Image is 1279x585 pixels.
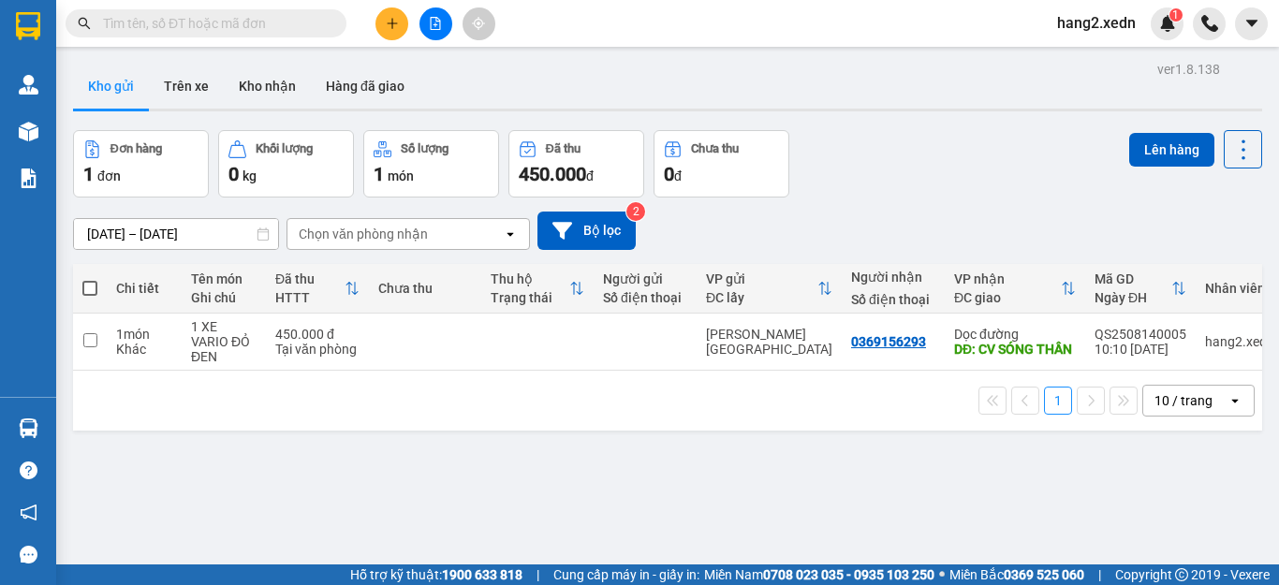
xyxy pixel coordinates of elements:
[83,163,94,185] span: 1
[16,12,40,40] img: logo-vxr
[1205,281,1274,296] div: Nhân viên
[256,142,313,155] div: Khối lượng
[1085,264,1196,314] th: Toggle SortBy
[664,163,674,185] span: 0
[1169,8,1183,22] sup: 1
[1098,564,1101,585] span: |
[603,271,687,286] div: Người gửi
[674,168,682,183] span: đ
[1205,334,1274,349] div: hang2.xedn
[275,290,345,305] div: HTTT
[537,564,539,585] span: |
[191,319,257,364] div: 1 XE VARIO ĐỎ ĐEN
[508,130,644,197] button: Đã thu450.000đ
[116,327,172,342] div: 1 món
[116,281,172,296] div: Chi tiết
[939,571,945,578] span: ⚪️
[954,327,1076,342] div: Dọc đường
[97,168,121,183] span: đơn
[299,225,428,243] div: Chọn văn phòng nhận
[691,142,739,155] div: Chưa thu
[1042,11,1151,35] span: hang2.xedn
[374,163,384,185] span: 1
[706,271,817,286] div: VP gửi
[1095,342,1186,357] div: 10:10 [DATE]
[553,564,699,585] span: Cung cấp máy in - giấy in:
[706,327,832,357] div: [PERSON_NAME][GEOGRAPHIC_DATA]
[954,290,1061,305] div: ĐC giao
[503,227,518,241] svg: open
[78,17,91,30] span: search
[429,17,442,30] span: file-add
[1004,567,1084,582] strong: 0369 525 060
[275,342,360,357] div: Tại văn phòng
[949,564,1084,585] span: Miền Bắc
[20,504,37,521] span: notification
[1044,387,1072,415] button: 1
[19,75,38,95] img: warehouse-icon
[19,418,38,438] img: warehouse-icon
[228,163,239,185] span: 0
[481,264,594,314] th: Toggle SortBy
[388,168,414,183] span: món
[954,342,1076,357] div: DĐ: CV SÓNG THẦN
[491,271,569,286] div: Thu hộ
[1235,7,1268,40] button: caret-down
[472,17,485,30] span: aim
[586,168,594,183] span: đ
[149,64,224,109] button: Trên xe
[224,64,311,109] button: Kho nhận
[491,290,569,305] div: Trạng thái
[463,7,495,40] button: aim
[706,290,817,305] div: ĐC lấy
[1175,568,1188,581] span: copyright
[546,142,581,155] div: Đã thu
[218,130,354,197] button: Khối lượng0kg
[311,64,419,109] button: Hàng đã giao
[266,264,369,314] th: Toggle SortBy
[20,546,37,563] span: message
[763,567,934,582] strong: 0708 023 035 - 0935 103 250
[519,163,586,185] span: 450.000
[1154,391,1213,410] div: 10 / trang
[697,264,842,314] th: Toggle SortBy
[191,290,257,305] div: Ghi chú
[19,122,38,141] img: warehouse-icon
[626,202,645,221] sup: 2
[116,342,172,357] div: Khác
[401,142,448,155] div: Số lượng
[103,13,324,34] input: Tìm tên, số ĐT hoặc mã đơn
[851,270,935,285] div: Người nhận
[19,168,38,188] img: solution-icon
[386,17,399,30] span: plus
[375,7,408,40] button: plus
[1095,290,1171,305] div: Ngày ĐH
[1159,15,1176,32] img: icon-new-feature
[442,567,522,582] strong: 1900 633 818
[74,219,278,249] input: Select a date range.
[603,290,687,305] div: Số điện thoại
[654,130,789,197] button: Chưa thu0đ
[20,461,37,479] span: question-circle
[1172,8,1179,22] span: 1
[1201,15,1218,32] img: phone-icon
[243,168,257,183] span: kg
[537,212,636,250] button: Bộ lọc
[945,264,1085,314] th: Toggle SortBy
[275,327,360,342] div: 450.000 đ
[73,130,209,197] button: Đơn hàng1đơn
[1129,133,1214,167] button: Lên hàng
[110,142,162,155] div: Đơn hàng
[419,7,452,40] button: file-add
[275,271,345,286] div: Đã thu
[1228,393,1242,408] svg: open
[851,292,935,307] div: Số điện thoại
[954,271,1061,286] div: VP nhận
[363,130,499,197] button: Số lượng1món
[1095,327,1186,342] div: QS2508140005
[1157,59,1220,80] div: ver 1.8.138
[1095,271,1171,286] div: Mã GD
[191,271,257,286] div: Tên món
[851,334,926,349] div: 0369156293
[350,564,522,585] span: Hỗ trợ kỹ thuật:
